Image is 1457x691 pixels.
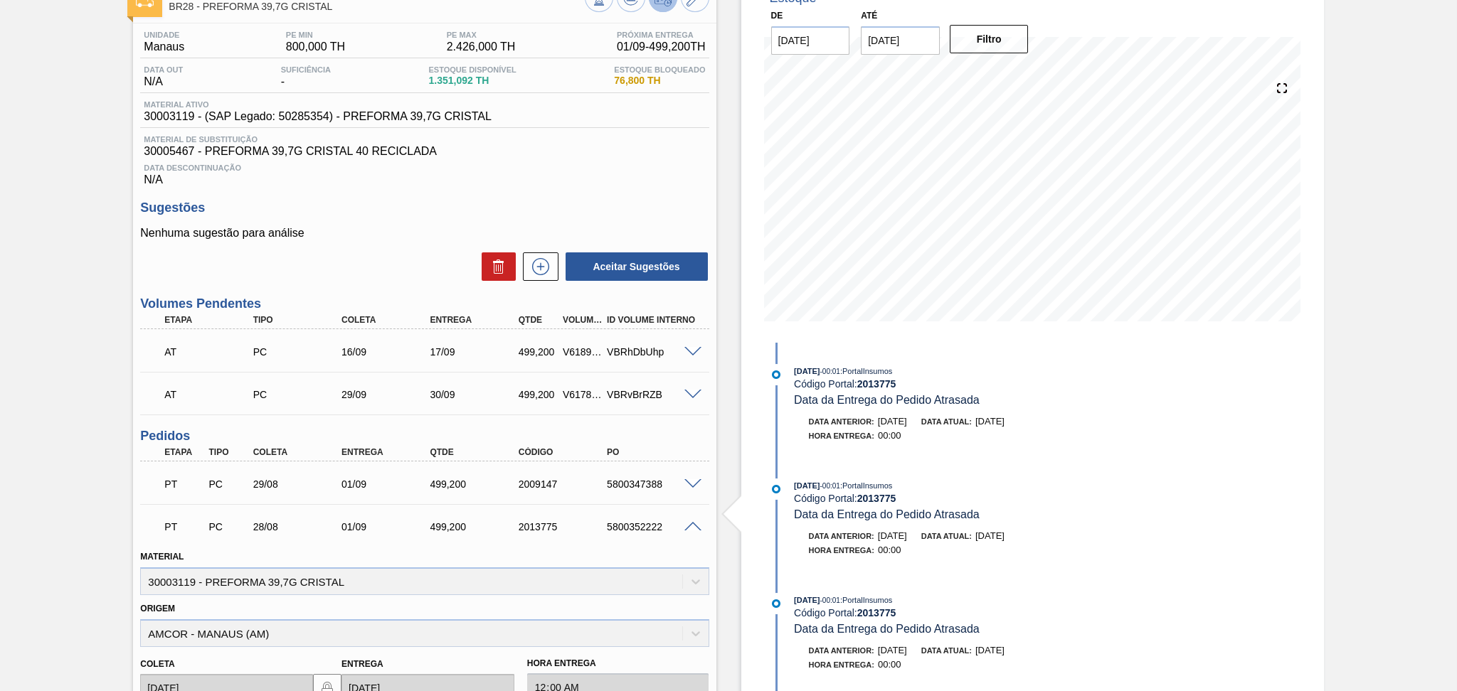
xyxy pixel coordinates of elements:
[515,447,615,457] div: Código
[338,315,438,325] div: Coleta
[516,252,558,281] div: Nova sugestão
[878,530,907,541] span: [DATE]
[794,367,820,375] span: [DATE]
[426,315,526,325] div: Entrega
[617,41,706,53] span: 01/09 - 499,200 TH
[794,623,980,635] span: Data da Entrega do Pedido Atrasada
[250,478,349,490] div: 29/08/2025
[794,607,1132,618] div: Código Portal:
[140,429,709,444] h3: Pedidos
[559,346,605,358] div: V618997
[527,653,709,674] label: Hora Entrega
[840,481,892,490] span: : PortalInsumos
[558,251,709,282] div: Aceitar Sugestões
[164,478,203,490] p: PT
[144,135,705,144] span: Material de Substituição
[857,378,896,390] strong: 2013775
[614,65,705,74] span: Estoque Bloqueado
[144,100,492,109] span: Material ativo
[250,346,349,358] div: Pedido de Compra
[794,508,980,520] span: Data da Entrega do Pedido Atrasada
[250,389,349,400] div: Pedido de Compra
[515,346,561,358] div: 499,200
[603,315,703,325] div: Id Volume Interno
[161,447,207,457] div: Etapa
[426,478,526,490] div: 499,200
[144,164,705,172] span: Data Descontinuação
[772,485,780,493] img: atual
[861,26,940,55] input: dd/mm/yyyy
[140,552,184,562] label: Material
[603,447,703,457] div: PO
[809,432,875,440] span: Hora Entrega :
[794,378,1132,390] div: Código Portal:
[617,31,706,39] span: Próxima Entrega
[975,645,1005,655] span: [DATE]
[140,200,709,215] h3: Sugestões
[426,389,526,400] div: 30/09/2025
[140,296,709,311] h3: Volumes Pendentes
[140,158,709,186] div: N/A
[161,511,207,542] div: Pedido em Trânsito
[475,252,516,281] div: Excluir Sugestões
[809,646,874,655] span: Data anterior:
[515,315,561,325] div: Qtde
[164,346,257,358] p: AT
[277,65,334,88] div: -
[144,31,184,39] span: Unidade
[140,227,709,240] p: Nenhuma sugestão para análise
[205,447,251,457] div: Tipo
[250,521,349,532] div: 28/08/2025
[820,368,840,375] span: - 00:01
[603,389,703,400] div: VBRvBrRZB
[861,11,877,21] label: Até
[164,521,203,532] p: PT
[426,346,526,358] div: 17/09/2025
[140,659,174,669] label: Coleta
[447,31,516,39] span: PE MAX
[250,315,349,325] div: Tipo
[161,315,260,325] div: Etapa
[809,660,875,669] span: Hora Entrega :
[771,11,783,21] label: De
[515,389,561,400] div: 499,200
[603,478,703,490] div: 5800347388
[878,659,901,670] span: 00:00
[161,379,260,410] div: Aguardando Informações de Transporte
[614,75,705,86] span: 76,800 TH
[161,336,260,368] div: Aguardando Informações de Transporte
[338,447,438,457] div: Entrega
[820,482,840,490] span: - 00:01
[338,521,438,532] div: 01/09/2025
[559,389,605,400] div: V617889
[809,532,874,540] span: Data anterior:
[169,1,584,12] span: BR28 - PREFORMA 39,7G CRISTAL
[857,493,896,504] strong: 2013775
[794,596,820,604] span: [DATE]
[286,31,345,39] span: PE MIN
[566,252,708,281] button: Aceitar Sugestões
[428,65,516,74] span: Estoque Disponível
[878,416,907,427] span: [DATE]
[338,346,438,358] div: 16/09/2025
[281,65,331,74] span: Suficiência
[161,468,207,500] div: Pedido em Trânsito
[250,447,349,457] div: Coleta
[878,430,901,441] span: 00:00
[428,75,516,86] span: 1.351,092 TH
[140,65,186,88] div: N/A
[144,145,705,158] span: 30005467 - PREFORMA 39,7G CRISTAL 40 RECICLADA
[286,41,345,53] span: 800,000 TH
[794,481,820,490] span: [DATE]
[771,26,850,55] input: dd/mm/yyyy
[921,417,972,426] span: Data atual:
[426,521,526,532] div: 499,200
[809,546,875,555] span: Hora Entrega :
[975,416,1005,427] span: [DATE]
[144,65,183,74] span: Data out
[950,25,1029,53] button: Filtro
[840,596,892,604] span: : PortalInsumos
[840,367,892,375] span: : PortalInsumos
[794,493,1132,504] div: Código Portal:
[772,599,780,608] img: atual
